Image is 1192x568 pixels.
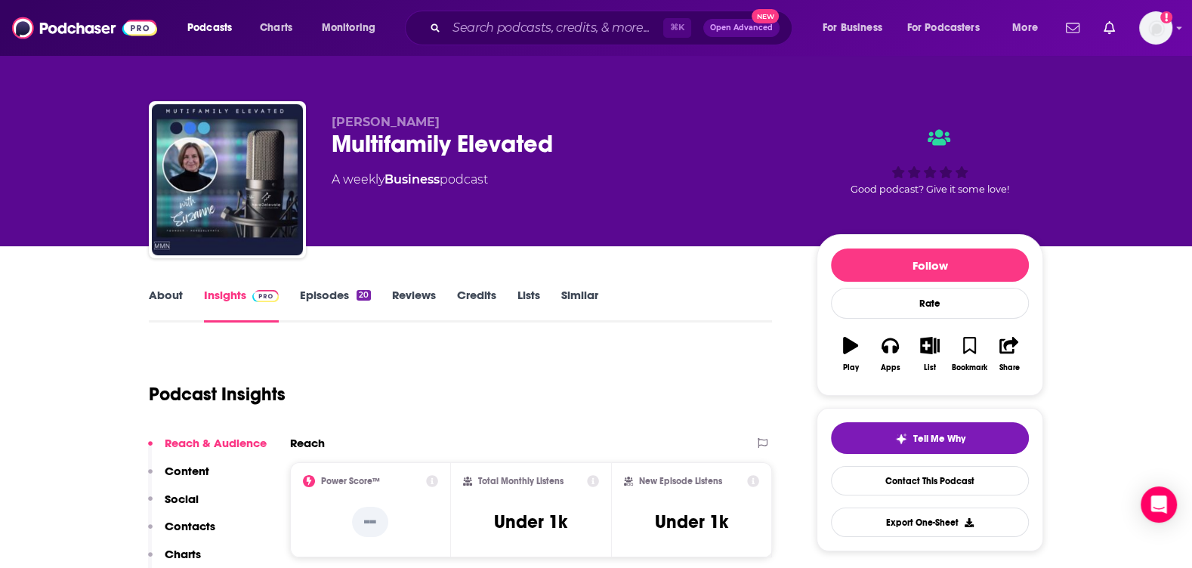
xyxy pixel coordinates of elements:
[990,327,1029,381] button: Share
[952,363,987,372] div: Bookmark
[817,115,1043,208] div: Good podcast? Give it some love!
[1060,15,1085,41] a: Show notifications dropdown
[831,466,1029,495] a: Contact This Podcast
[831,508,1029,537] button: Export One-Sheet
[250,16,301,40] a: Charts
[950,327,989,381] button: Bookmark
[1139,11,1172,45] button: Show profile menu
[843,363,859,372] div: Play
[831,288,1029,319] div: Rate
[12,14,157,42] img: Podchaser - Follow, Share and Rate Podcasts
[419,11,807,45] div: Search podcasts, credits, & more...
[260,17,292,39] span: Charts
[924,363,936,372] div: List
[148,492,199,520] button: Social
[895,433,907,445] img: tell me why sparkle
[352,507,388,537] p: --
[187,17,232,39] span: Podcasts
[907,17,980,39] span: For Podcasters
[1012,17,1038,39] span: More
[881,363,900,372] div: Apps
[357,290,371,301] div: 20
[831,248,1029,282] button: Follow
[311,16,395,40] button: open menu
[1098,15,1121,41] a: Show notifications dropdown
[639,476,722,486] h2: New Episode Listens
[332,115,440,129] span: [PERSON_NAME]
[897,16,1002,40] button: open menu
[149,383,286,406] h1: Podcast Insights
[703,19,780,37] button: Open AdvancedNew
[165,492,199,506] p: Social
[1139,11,1172,45] img: User Profile
[812,16,901,40] button: open menu
[494,511,567,533] h3: Under 1k
[321,476,380,486] h2: Power Score™
[1160,11,1172,23] svg: Add a profile image
[517,288,540,323] a: Lists
[561,288,598,323] a: Similar
[655,511,728,533] h3: Under 1k
[148,519,215,547] button: Contacts
[152,104,303,255] img: Multifamily Elevated
[165,464,209,478] p: Content
[148,464,209,492] button: Content
[1139,11,1172,45] span: Logged in as TeemsPR
[831,422,1029,454] button: tell me why sparkleTell Me Why
[290,436,325,450] h2: Reach
[913,433,965,445] span: Tell Me Why
[165,519,215,533] p: Contacts
[300,288,371,323] a: Episodes20
[446,16,663,40] input: Search podcasts, credits, & more...
[392,288,436,323] a: Reviews
[478,476,564,486] h2: Total Monthly Listens
[831,327,870,381] button: Play
[204,288,279,323] a: InsightsPodchaser Pro
[457,288,496,323] a: Credits
[870,327,909,381] button: Apps
[1141,486,1177,523] div: Open Intercom Messenger
[663,18,691,38] span: ⌘ K
[1002,16,1057,40] button: open menu
[999,363,1019,372] div: Share
[332,171,488,189] div: A weekly podcast
[148,436,267,464] button: Reach & Audience
[752,9,779,23] span: New
[322,17,375,39] span: Monitoring
[165,436,267,450] p: Reach & Audience
[823,17,882,39] span: For Business
[149,288,183,323] a: About
[851,184,1009,195] span: Good podcast? Give it some love!
[165,547,201,561] p: Charts
[177,16,252,40] button: open menu
[910,327,950,381] button: List
[252,290,279,302] img: Podchaser Pro
[384,172,440,187] a: Business
[710,24,773,32] span: Open Advanced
